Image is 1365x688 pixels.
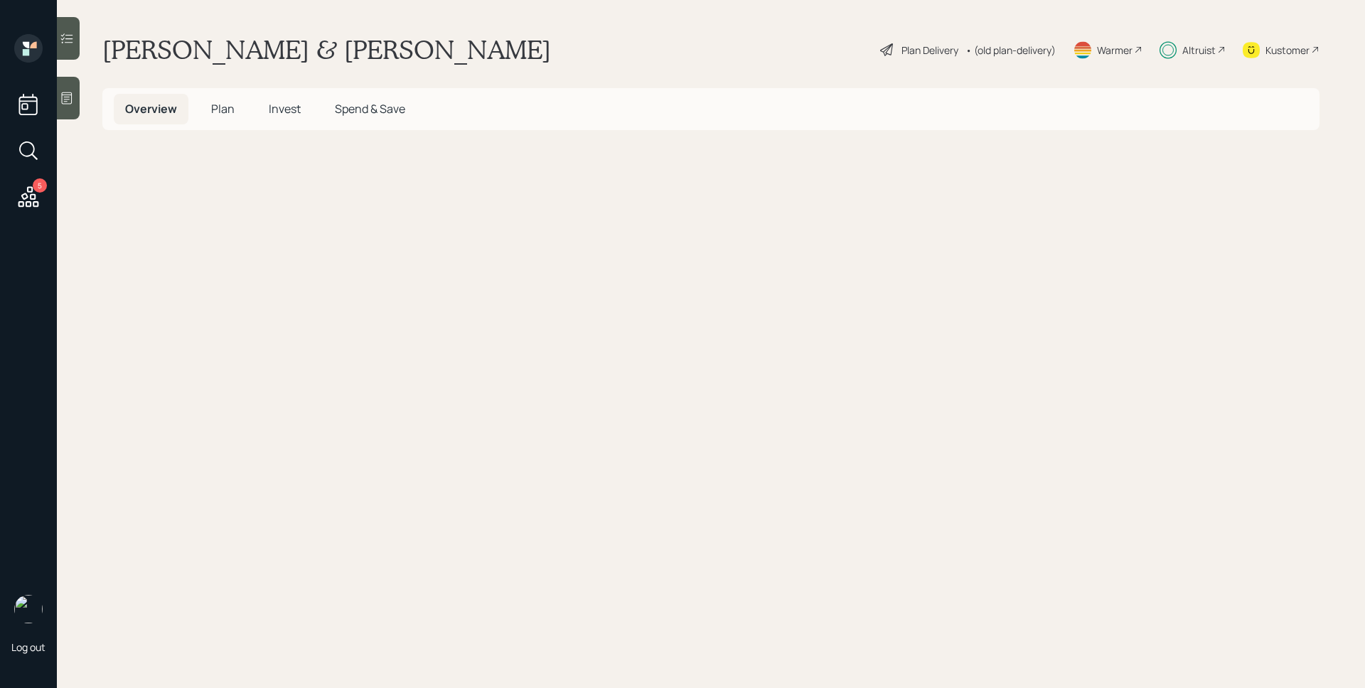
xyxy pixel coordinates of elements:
[1265,43,1310,58] div: Kustomer
[11,640,45,654] div: Log out
[14,595,43,623] img: james-distasi-headshot.png
[901,43,958,58] div: Plan Delivery
[211,101,235,117] span: Plan
[335,101,405,117] span: Spend & Save
[125,101,177,117] span: Overview
[33,178,47,193] div: 5
[102,34,551,65] h1: [PERSON_NAME] & [PERSON_NAME]
[1097,43,1133,58] div: Warmer
[269,101,301,117] span: Invest
[1182,43,1216,58] div: Altruist
[965,43,1056,58] div: • (old plan-delivery)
